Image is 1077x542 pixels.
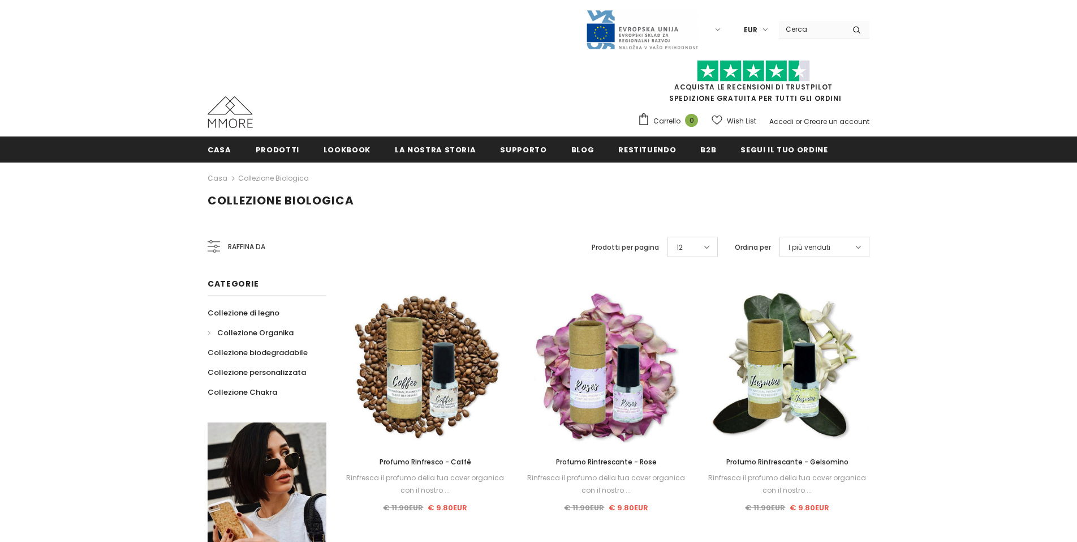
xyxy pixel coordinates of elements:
span: Raffina da [228,241,265,253]
span: Profumo Rinfrescante - Rose [556,457,657,467]
span: Carrello [653,116,680,127]
a: Acquista le recensioni di TrustPilot [674,82,833,92]
a: Blog [571,136,594,162]
span: La nostra storia [395,144,476,155]
label: Prodotti per pagina [592,242,659,253]
a: Collezione biodegradabile [208,343,308,362]
span: € 11.90EUR [745,502,785,513]
span: B2B [700,144,716,155]
span: supporto [500,144,546,155]
a: Prodotti [256,136,299,162]
span: Prodotti [256,144,299,155]
a: Lookbook [324,136,371,162]
span: Collezione di legno [208,308,279,318]
span: Profumo Rinfresco - Caffè [380,457,471,467]
div: Rinfresca il profumo della tua cover organica con il nostro ... [524,472,688,497]
span: I più venduti [789,242,830,253]
span: Profumo Rinfrescante - Gelsomino [726,457,848,467]
span: SPEDIZIONE GRATUITA PER TUTTI GLI ORDINI [637,65,869,103]
span: Segui il tuo ordine [740,144,828,155]
a: B2B [700,136,716,162]
a: Segui il tuo ordine [740,136,828,162]
span: Collezione Chakra [208,387,277,398]
a: Collezione personalizzata [208,362,306,382]
a: Carrello 0 [637,113,704,130]
span: Blog [571,144,594,155]
span: Restituendo [618,144,676,155]
span: Collezione biodegradabile [208,347,308,358]
div: Rinfresca il profumo della tua cover organica con il nostro ... [705,472,869,497]
a: Collezione di legno [208,303,279,323]
a: Collezione Chakra [208,382,277,402]
span: Wish List [727,116,756,127]
span: Collezione personalizzata [208,367,306,378]
a: Profumo Rinfrescante - Rose [524,456,688,468]
a: Profumo Rinfresco - Caffè [343,456,507,468]
img: Fidati di Pilot Stars [697,60,810,82]
span: € 11.90EUR [383,502,423,513]
span: € 9.80EUR [428,502,467,513]
span: € 9.80EUR [609,502,648,513]
input: Search Site [779,21,844,37]
div: Rinfresca il profumo della tua cover organica con il nostro ... [343,472,507,497]
a: Creare un account [804,117,869,126]
a: supporto [500,136,546,162]
span: 0 [685,114,698,127]
a: Casa [208,136,231,162]
span: Collezione biologica [208,193,354,208]
a: La nostra storia [395,136,476,162]
span: 12 [677,242,683,253]
span: Lookbook [324,144,371,155]
a: Collezione biologica [238,173,309,183]
a: Profumo Rinfrescante - Gelsomino [705,456,869,468]
img: Casi MMORE [208,96,253,128]
img: Javni Razpis [585,9,699,50]
a: Restituendo [618,136,676,162]
span: Collezione Organika [217,327,294,338]
span: Casa [208,144,231,155]
a: Casa [208,172,227,185]
span: EUR [744,24,757,36]
a: Collezione Organika [208,323,294,343]
label: Ordina per [735,242,771,253]
a: Wish List [712,111,756,131]
span: or [795,117,802,126]
a: Accedi [769,117,794,126]
a: Javni Razpis [585,24,699,34]
span: € 11.90EUR [564,502,604,513]
span: Categorie [208,278,259,289]
span: € 9.80EUR [790,502,829,513]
